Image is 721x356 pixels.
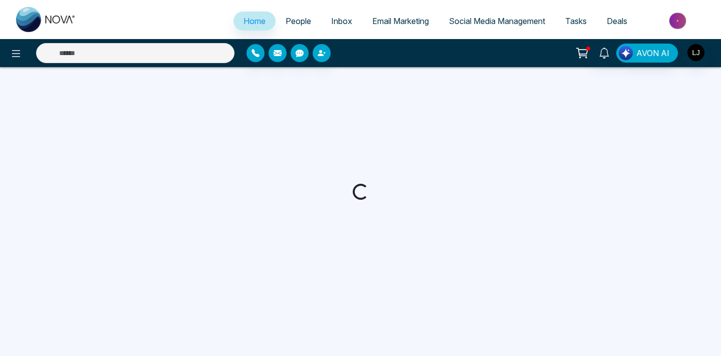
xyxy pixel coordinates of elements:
span: Social Media Management [449,16,545,26]
img: Nova CRM Logo [16,7,76,32]
a: Social Media Management [439,12,555,31]
img: Lead Flow [619,46,633,60]
span: Tasks [565,16,587,26]
span: People [286,16,311,26]
a: Deals [597,12,637,31]
span: Home [244,16,266,26]
span: Inbox [331,16,352,26]
a: Tasks [555,12,597,31]
a: People [276,12,321,31]
img: Market-place.gif [642,10,715,32]
a: Home [233,12,276,31]
a: Inbox [321,12,362,31]
span: Deals [607,16,627,26]
a: Email Marketing [362,12,439,31]
span: Email Marketing [372,16,429,26]
span: AVON AI [636,47,669,59]
img: User Avatar [687,44,704,61]
button: AVON AI [616,44,678,63]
